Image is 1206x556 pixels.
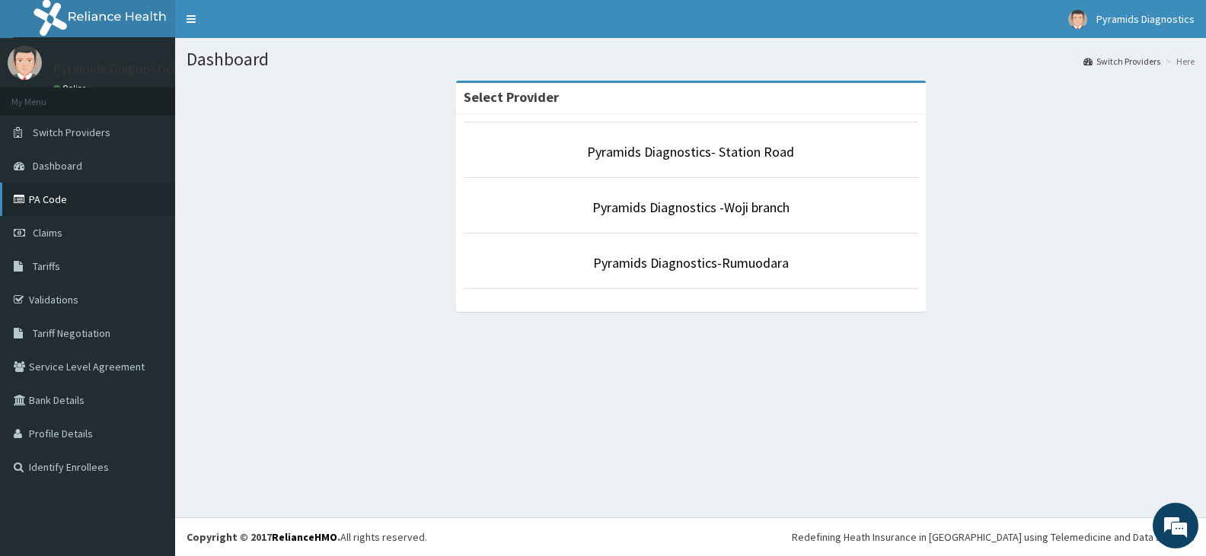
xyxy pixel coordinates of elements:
div: Redefining Heath Insurance in [GEOGRAPHIC_DATA] using Telemedicine and Data Science! [792,529,1195,545]
strong: Copyright © 2017 . [187,530,340,544]
span: Claims [33,226,62,240]
span: Switch Providers [33,125,110,139]
a: Pyramids Diagnostics- Station Road [587,143,794,160]
span: We're online! [88,176,210,329]
span: Tariff Negotiation [33,326,110,340]
span: Dashboard [33,159,82,173]
img: User Image [1068,10,1087,29]
div: Minimize live chat window [250,8,286,44]
span: Tariffs [33,259,60,273]
span: Pyramids Diagnostics [1096,12,1195,26]
footer: All rights reserved. [175,517,1206,556]
a: RelianceHMO [272,530,337,544]
a: Pyramids Diagnostics -Woji branch [592,199,790,216]
p: Pyramids Diagnostics [53,62,179,75]
a: Online [53,83,90,94]
img: d_794563401_company_1708531726252_794563401 [28,76,62,114]
a: Switch Providers [1083,55,1160,68]
textarea: Type your message and hit 'Enter' [8,383,290,437]
a: Pyramids Diagnostics-Rumuodara [593,254,789,272]
img: User Image [8,46,42,80]
h1: Dashboard [187,49,1195,69]
li: Here [1162,55,1195,68]
strong: Select Provider [464,88,559,106]
div: Chat with us now [79,85,256,105]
